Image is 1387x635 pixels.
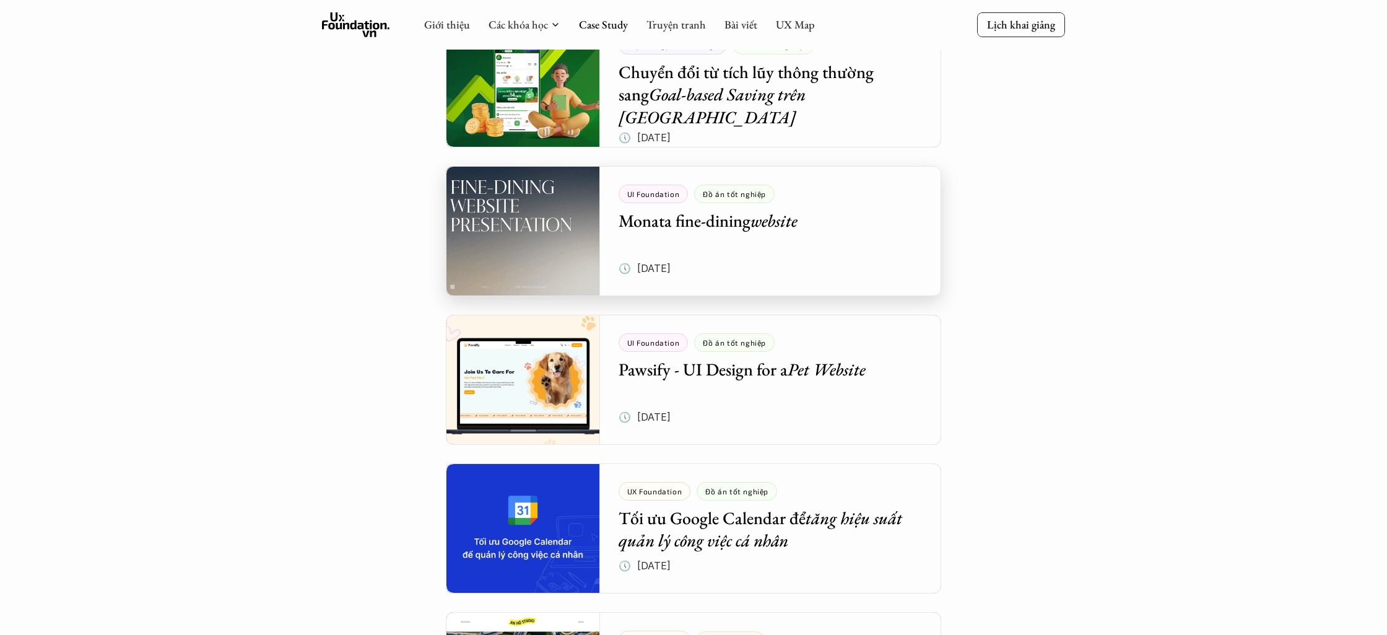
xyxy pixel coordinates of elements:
[646,17,706,32] a: Truyện tranh
[446,17,941,147] a: Psychology in UX DesignĐồ án tốt nghiệpChuyển đổi từ tích lũy thông thường sangGoal-based Saving ...
[446,463,941,593] a: UX FoundationĐồ án tốt nghiệpTối ưu Google Calendar đểtăng hiệu suất quản lý công việc cá nhân🕔 [...
[977,12,1065,37] a: Lịch khai giảng
[489,17,548,32] a: Các khóa học
[776,17,815,32] a: UX Map
[724,17,757,32] a: Bài viết
[579,17,628,32] a: Case Study
[446,166,941,296] a: UI FoundationĐồ án tốt nghiệpMonata fine-diningwebsite🕔 [DATE]
[987,17,1055,32] p: Lịch khai giảng
[446,315,941,445] a: UI FoundationĐồ án tốt nghiệpPawsify - UI Design for aPet Website🕔 [DATE]
[424,17,470,32] a: Giới thiệu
